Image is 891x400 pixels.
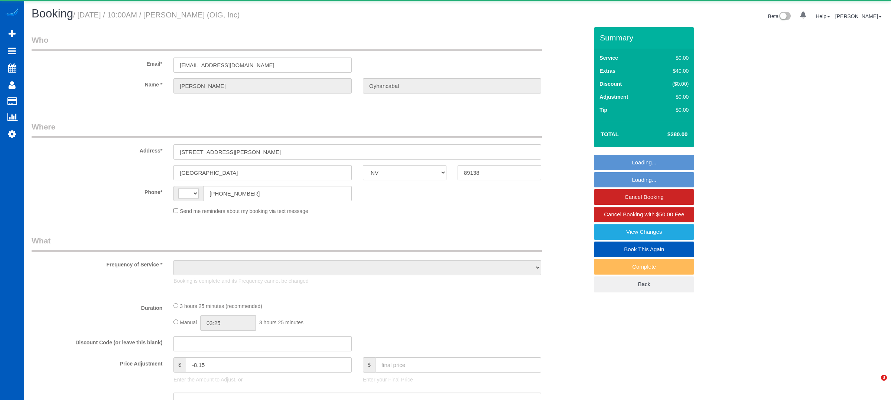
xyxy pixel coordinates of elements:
[32,235,542,252] legend: What
[599,67,615,75] label: Extras
[180,208,308,214] span: Send me reminders about my booking via text message
[173,165,352,180] input: City*
[768,13,791,19] a: Beta
[601,131,619,137] strong: Total
[778,12,791,22] img: New interface
[599,106,607,114] label: Tip
[173,78,352,94] input: First Name*
[173,376,352,383] p: Enter the Amount to Adjust, or
[4,7,19,18] img: Automaid Logo
[363,376,541,383] p: Enter your Final Price
[594,189,694,205] a: Cancel Booking
[458,165,541,180] input: Zip Code*
[599,93,628,101] label: Adjustment
[657,93,689,101] div: $0.00
[657,80,689,88] div: ($0.00)
[657,67,689,75] div: $40.00
[180,319,197,325] span: Manual
[363,78,541,94] input: Last Name*
[657,106,689,114] div: $0.00
[866,375,884,393] iframe: Intercom live chat
[599,54,618,62] label: Service
[604,211,684,217] span: Cancel Booking with $50.00 Fee
[363,357,375,373] span: $
[26,144,168,154] label: Address*
[26,58,168,68] label: Email*
[173,357,186,373] span: $
[32,35,542,51] legend: Who
[881,375,887,381] span: 3
[259,319,303,325] span: 3 hours 25 minutes
[26,336,168,346] label: Discount Code (or leave this blank)
[657,54,689,62] div: $0.00
[26,302,168,312] label: Duration
[173,58,352,73] input: Email*
[26,258,168,268] label: Frequency of Service *
[599,80,622,88] label: Discount
[600,33,690,42] h3: Summary
[203,186,352,201] input: Phone*
[32,7,73,20] span: Booking
[816,13,830,19] a: Help
[594,207,694,222] a: Cancel Booking with $50.00 Fee
[180,303,262,309] span: 3 hours 25 minutes (recommended)
[594,242,694,257] a: Book This Again
[375,357,541,373] input: final price
[73,11,240,19] small: / [DATE] / 10:00AM / [PERSON_NAME] (OIG, Inc)
[26,78,168,88] label: Name *
[26,186,168,196] label: Phone*
[173,277,541,285] p: Booking is complete and its Frequency cannot be changed
[594,276,694,292] a: Back
[32,121,542,138] legend: Where
[26,357,168,367] label: Price Adjustment
[835,13,882,19] a: [PERSON_NAME]
[594,224,694,240] a: View Changes
[645,131,687,138] h4: $280.00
